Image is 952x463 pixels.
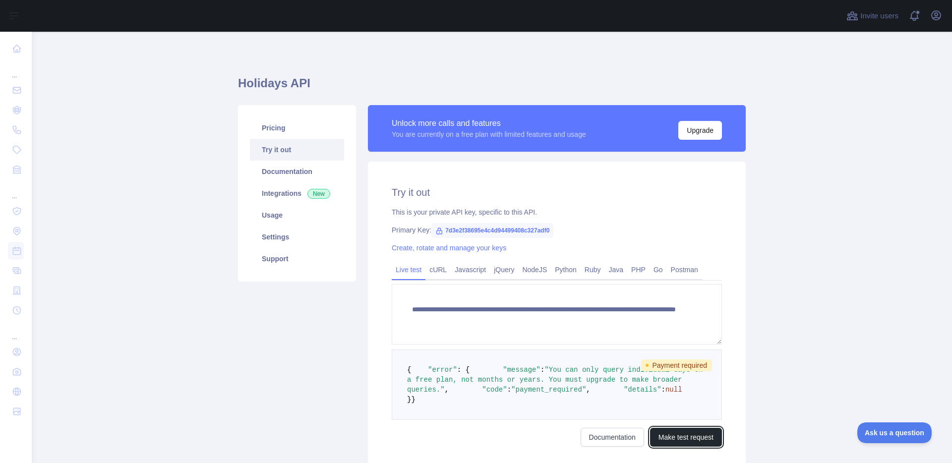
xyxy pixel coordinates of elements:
a: jQuery [490,262,518,278]
span: 7d3e2f38695e4c4d94499408c327adf0 [431,223,553,238]
span: "message" [503,366,540,374]
a: NodeJS [518,262,551,278]
div: Primary Key: [392,225,722,235]
button: Invite users [844,8,900,24]
div: ... [8,321,24,341]
a: Pricing [250,117,344,139]
span: null [665,386,682,394]
h2: Try it out [392,185,722,199]
span: "payment_required" [511,386,586,394]
a: Settings [250,226,344,248]
a: Javascript [451,262,490,278]
span: Payment required [641,359,712,371]
span: Invite users [860,10,898,22]
a: Integrations New [250,182,344,204]
a: Try it out [250,139,344,161]
a: Documentation [250,161,344,182]
span: "code" [482,386,507,394]
a: Documentation [581,428,644,447]
h1: Holidays API [238,75,746,99]
span: : { [457,366,470,374]
span: New [307,189,330,199]
span: : [507,386,511,394]
a: Live test [392,262,425,278]
span: } [407,396,411,404]
button: Make test request [650,428,722,447]
a: Go [650,262,667,278]
a: PHP [627,262,650,278]
div: ... [8,59,24,79]
span: : [661,386,665,394]
span: "You can only query individual days on a free plan, not months or years. You must upgrade to make... [407,366,707,394]
a: Create, rotate and manage your keys [392,244,506,252]
span: , [586,386,590,394]
a: Support [250,248,344,270]
div: ... [8,180,24,200]
div: You are currently on a free plan with limited features and usage [392,129,586,139]
span: } [411,396,415,404]
div: This is your private API key, specific to this API. [392,207,722,217]
span: , [445,386,449,394]
a: cURL [425,262,451,278]
a: Python [551,262,581,278]
a: Usage [250,204,344,226]
a: Postman [667,262,702,278]
div: Unlock more calls and features [392,117,586,129]
span: : [540,366,544,374]
a: Java [605,262,628,278]
span: "error" [428,366,457,374]
iframe: Toggle Customer Support [857,422,932,443]
span: "details" [624,386,661,394]
a: Ruby [581,262,605,278]
button: Upgrade [678,121,722,140]
span: { [407,366,411,374]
